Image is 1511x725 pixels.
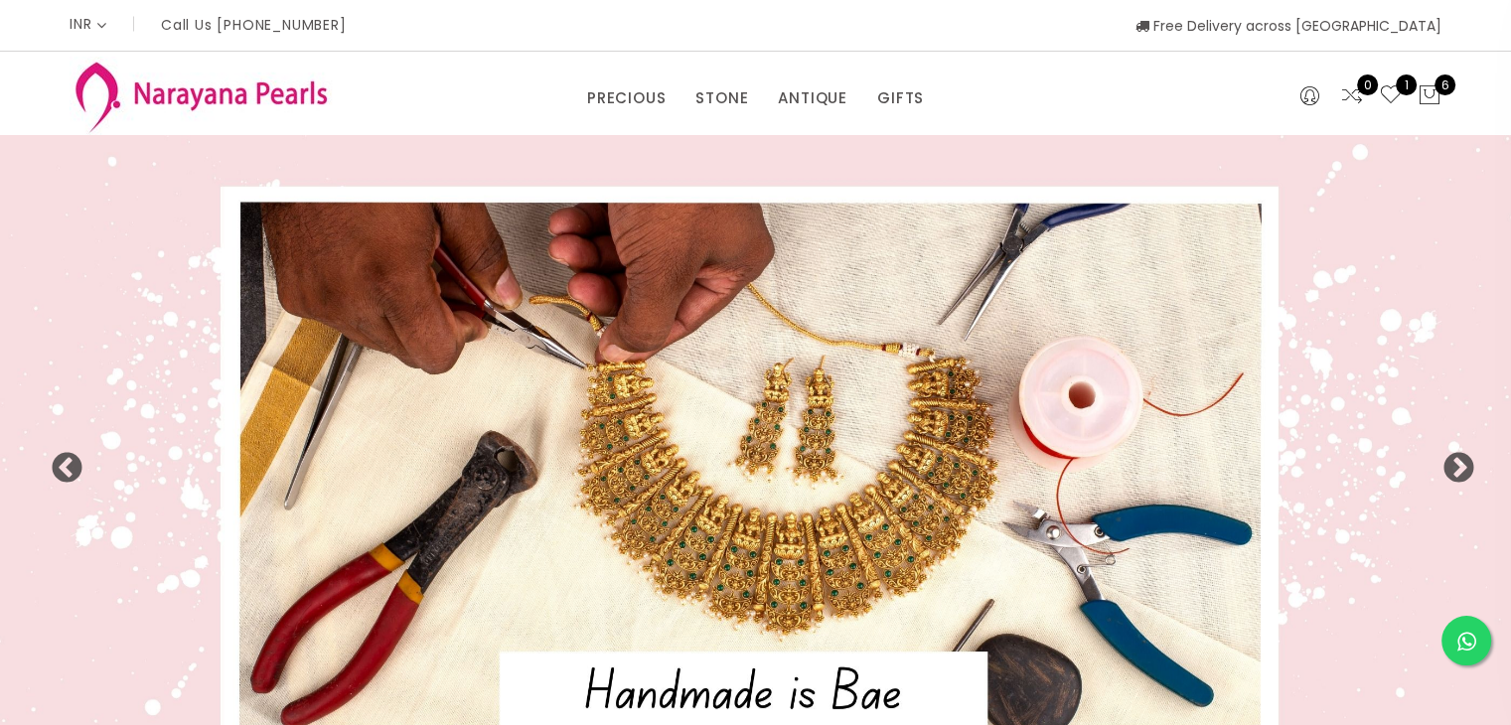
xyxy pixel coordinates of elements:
span: Free Delivery across [GEOGRAPHIC_DATA] [1135,16,1441,36]
span: 1 [1396,74,1417,95]
a: GIFTS [877,83,924,113]
a: ANTIQUE [778,83,847,113]
a: STONE [695,83,748,113]
a: PRECIOUS [587,83,666,113]
span: 6 [1435,74,1455,95]
button: Previous [50,452,70,472]
span: 0 [1357,74,1378,95]
a: 0 [1340,83,1364,109]
a: 1 [1379,83,1403,109]
p: Call Us [PHONE_NUMBER] [161,18,347,32]
button: 6 [1418,83,1441,109]
button: Next [1441,452,1461,472]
